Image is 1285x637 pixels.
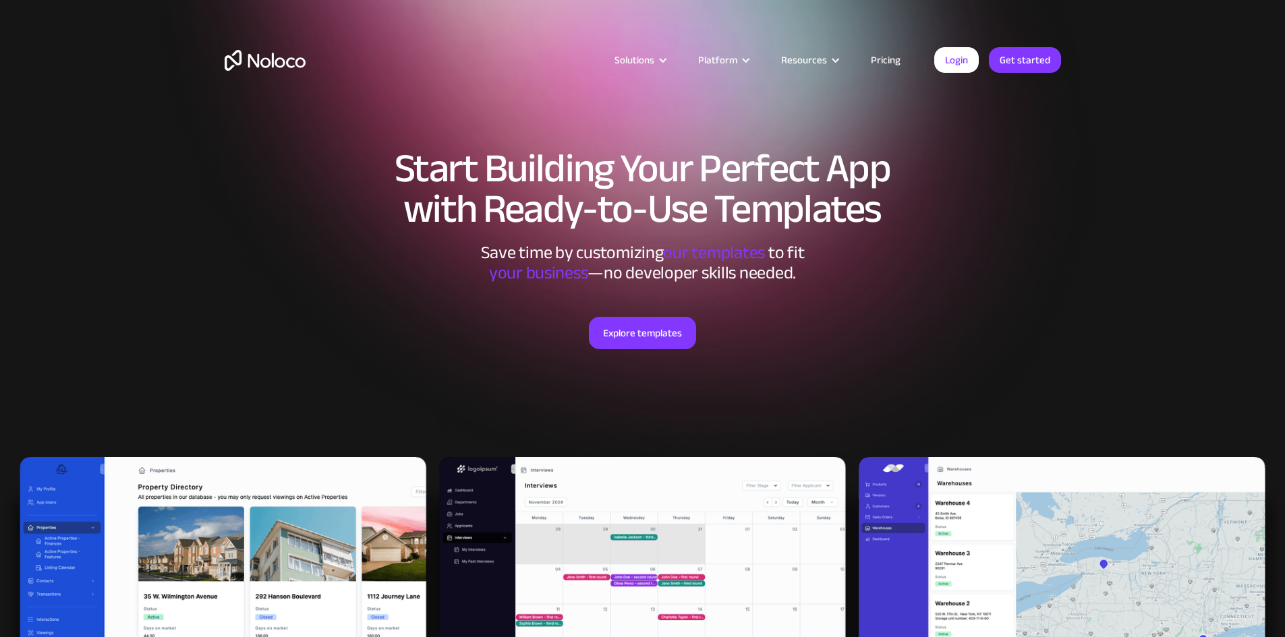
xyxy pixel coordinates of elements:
[764,51,854,69] div: Resources
[989,47,1061,73] a: Get started
[681,51,764,69] div: Platform
[781,51,827,69] div: Resources
[598,51,681,69] div: Solutions
[440,243,845,283] div: Save time by customizing to fit ‍ —no developer skills needed.
[854,51,917,69] a: Pricing
[698,51,737,69] div: Platform
[615,51,654,69] div: Solutions
[663,236,765,269] span: our templates
[589,317,696,349] a: Explore templates
[225,148,1061,229] h1: Start Building Your Perfect App with Ready-to-Use Templates
[934,47,979,73] a: Login
[489,256,588,289] span: your business
[225,50,306,71] a: home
